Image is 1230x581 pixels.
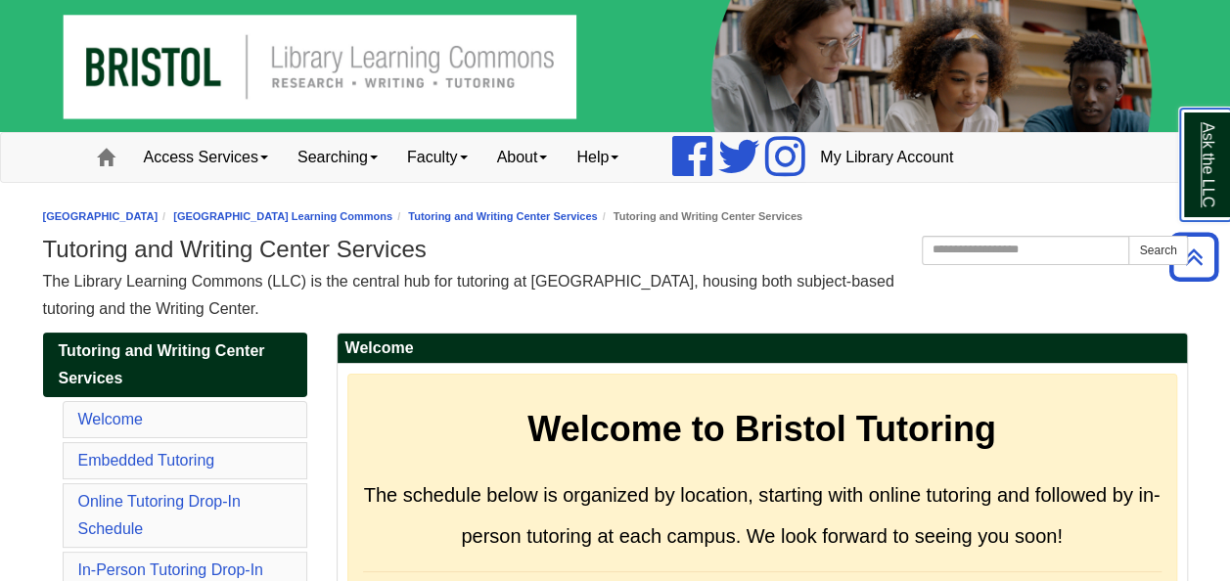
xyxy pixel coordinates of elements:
[43,333,307,397] a: Tutoring and Writing Center Services
[482,133,563,182] a: About
[527,409,996,449] strong: Welcome to Bristol Tutoring
[283,133,392,182] a: Searching
[598,207,802,226] li: Tutoring and Writing Center Services
[78,493,241,537] a: Online Tutoring Drop-In Schedule
[392,133,482,182] a: Faculty
[1162,244,1225,270] a: Back to Top
[59,342,265,386] span: Tutoring and Writing Center Services
[1128,236,1187,265] button: Search
[408,210,597,222] a: Tutoring and Writing Center Services
[129,133,283,182] a: Access Services
[43,273,894,317] span: The Library Learning Commons (LLC) is the central hub for tutoring at [GEOGRAPHIC_DATA], housing ...
[43,236,1188,263] h1: Tutoring and Writing Center Services
[338,334,1187,364] h2: Welcome
[78,452,215,469] a: Embedded Tutoring
[78,411,143,427] a: Welcome
[43,207,1188,226] nav: breadcrumb
[364,484,1161,547] span: The schedule below is organized by location, starting with online tutoring and followed by in-per...
[805,133,968,182] a: My Library Account
[173,210,392,222] a: [GEOGRAPHIC_DATA] Learning Commons
[43,210,159,222] a: [GEOGRAPHIC_DATA]
[562,133,633,182] a: Help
